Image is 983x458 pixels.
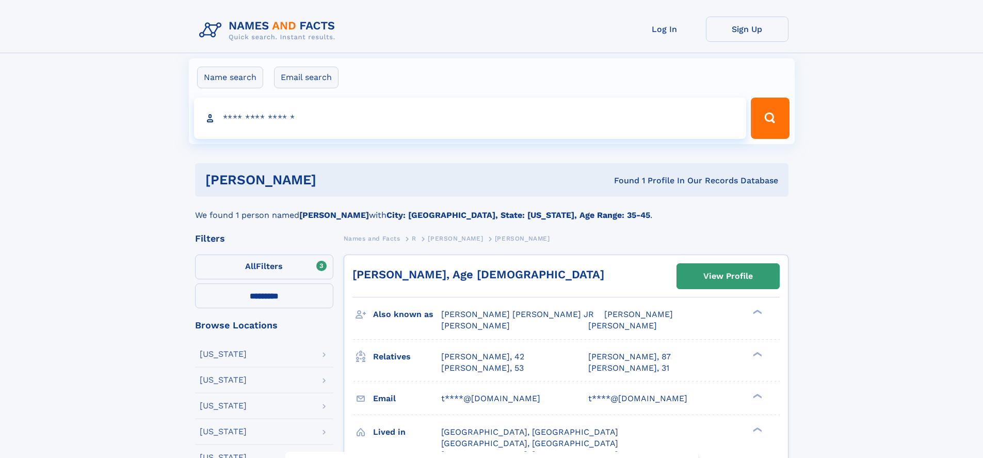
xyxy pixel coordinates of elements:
[588,321,657,330] span: [PERSON_NAME]
[197,67,263,88] label: Name search
[373,390,441,407] h3: Email
[200,402,247,410] div: [US_STATE]
[441,351,524,362] a: [PERSON_NAME], 42
[441,438,618,448] span: [GEOGRAPHIC_DATA], [GEOGRAPHIC_DATA]
[195,17,344,44] img: Logo Names and Facts
[386,210,650,220] b: City: [GEOGRAPHIC_DATA], State: [US_STATE], Age Range: 35-45
[750,426,763,433] div: ❯
[677,264,779,289] a: View Profile
[274,67,339,88] label: Email search
[344,232,400,245] a: Names and Facts
[195,321,333,330] div: Browse Locations
[194,98,747,139] input: search input
[750,309,763,315] div: ❯
[750,351,763,357] div: ❯
[428,232,483,245] a: [PERSON_NAME]
[441,321,510,330] span: [PERSON_NAME]
[751,98,789,139] button: Search Button
[200,350,247,358] div: [US_STATE]
[750,392,763,399] div: ❯
[245,261,256,271] span: All
[441,427,618,437] span: [GEOGRAPHIC_DATA], [GEOGRAPHIC_DATA]
[588,362,669,374] a: [PERSON_NAME], 31
[299,210,369,220] b: [PERSON_NAME]
[195,197,788,222] div: We found 1 person named with .
[412,232,416,245] a: R
[200,376,247,384] div: [US_STATE]
[195,255,333,279] label: Filters
[373,348,441,366] h3: Relatives
[703,264,753,288] div: View Profile
[706,17,788,42] a: Sign Up
[373,423,441,441] h3: Lived in
[373,306,441,323] h3: Also known as
[623,17,706,42] a: Log In
[205,173,465,186] h1: [PERSON_NAME]
[412,235,416,242] span: R
[428,235,483,242] span: [PERSON_NAME]
[495,235,550,242] span: [PERSON_NAME]
[441,309,594,319] span: [PERSON_NAME] [PERSON_NAME] JR
[588,351,671,362] a: [PERSON_NAME], 87
[465,175,778,186] div: Found 1 Profile In Our Records Database
[352,268,604,281] a: [PERSON_NAME], Age [DEMOGRAPHIC_DATA]
[604,309,673,319] span: [PERSON_NAME]
[200,428,247,436] div: [US_STATE]
[195,234,333,243] div: Filters
[441,362,524,374] a: [PERSON_NAME], 53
